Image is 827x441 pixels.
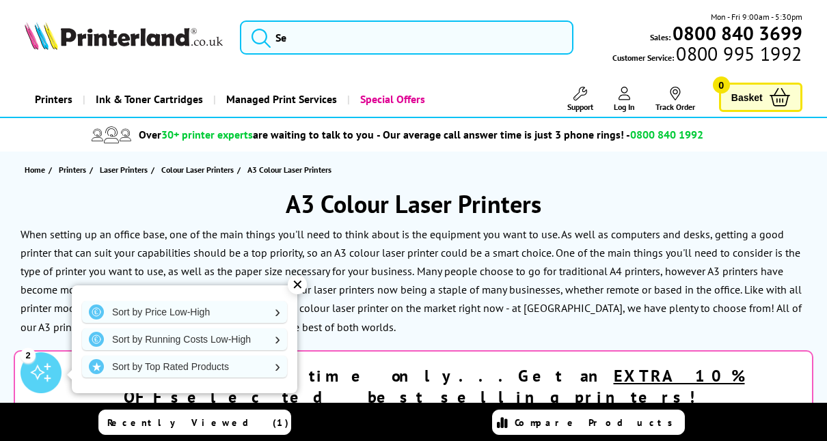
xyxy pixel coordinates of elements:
strong: For a limited time only...Get an selected best selling printers! [83,365,745,408]
span: Log In [614,102,635,112]
span: 30+ printer experts [161,128,253,141]
a: Recently Viewed (1) [98,410,291,435]
span: 0800 840 1992 [630,128,703,141]
b: 0800 840 3699 [673,20,802,46]
input: Se [240,20,573,55]
a: Managed Print Services [213,82,347,117]
a: Colour Laser Printers [161,162,237,177]
div: ✕ [288,275,307,294]
a: Ink & Toner Cartridges [83,82,213,117]
span: 0800 995 1992 [674,47,802,60]
span: 0 [713,76,730,94]
span: - Our average call answer time is just 3 phone rings! - [377,128,703,141]
a: Track Order [655,87,695,112]
a: Printerland Logo [25,22,223,53]
a: Printers [59,162,90,177]
a: Special Offers [347,82,435,117]
a: Home [25,162,49,177]
a: Log In [614,87,635,112]
a: Basket 0 [719,83,802,112]
span: Colour Laser Printers [161,162,234,177]
span: Customer Service: [612,47,802,64]
span: Over are waiting to talk to you [139,128,374,141]
span: Recently Viewed (1) [107,416,289,429]
p: Many people choose to go for traditional A4 printers, however A3 printers have become more and mo... [21,264,802,334]
a: Printers [25,82,83,117]
span: Sales: [650,31,670,44]
a: Support [567,87,593,112]
img: Printerland Logo [25,22,223,50]
a: Compare Products [492,410,685,435]
a: Sort by Price Low-High [82,301,287,323]
div: 2 [21,347,36,362]
p: When setting up an office base, one of the main things you'll need to think about is the equipmen... [21,227,800,278]
span: Laser Printers [100,162,148,177]
a: 0800 840 3699 [670,27,802,40]
h1: A3 Colour Laser Printers [14,188,813,220]
span: Printers [59,162,86,177]
span: Basket [731,88,763,106]
span: Ink & Toner Cartridges [96,82,203,117]
a: Laser Printers [100,162,151,177]
span: Compare Products [515,416,680,429]
span: Support [567,102,593,112]
span: A3 Colour Laser Printers [247,165,331,175]
span: Mon - Fri 9:00am - 5:30pm [711,10,802,23]
a: Sort by Top Rated Products [82,356,287,378]
a: Sort by Running Costs Low-High [82,328,287,350]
